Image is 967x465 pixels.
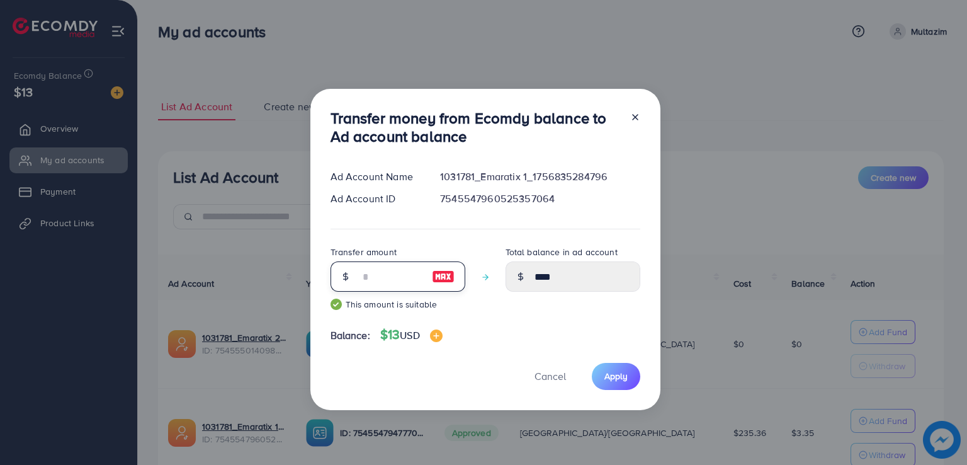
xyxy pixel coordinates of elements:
span: Apply [604,370,628,382]
img: image [432,269,455,284]
div: Ad Account ID [320,192,431,206]
label: Total balance in ad account [506,246,618,258]
button: Apply [592,363,640,390]
img: image [430,330,443,342]
label: Transfer amount [331,246,397,258]
h4: $13 [380,327,443,343]
span: USD [400,328,419,342]
small: This amount is suitable [331,298,465,311]
span: Cancel [534,369,566,383]
div: 7545547960525357064 [430,192,650,206]
span: Balance: [331,328,370,343]
div: 1031781_Emaratix 1_1756835284796 [430,169,650,184]
div: Ad Account Name [320,169,431,184]
h3: Transfer money from Ecomdy balance to Ad account balance [331,109,620,146]
img: guide [331,299,342,310]
button: Cancel [519,363,582,390]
